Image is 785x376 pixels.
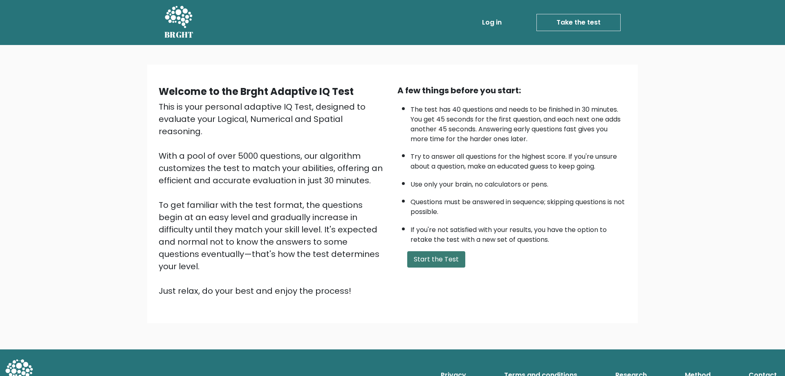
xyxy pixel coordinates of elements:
[159,85,354,98] b: Welcome to the Brght Adaptive IQ Test
[410,176,626,189] li: Use only your brain, no calculators or pens.
[410,101,626,144] li: The test has 40 questions and needs to be finished in 30 minutes. You get 45 seconds for the firs...
[164,30,194,40] h5: BRGHT
[159,101,388,297] div: This is your personal adaptive IQ Test, designed to evaluate your Logical, Numerical and Spatial ...
[410,221,626,245] li: If you're not satisfied with your results, you have the option to retake the test with a new set ...
[410,193,626,217] li: Questions must be answered in sequence; skipping questions is not possible.
[410,148,626,171] li: Try to answer all questions for the highest score. If you're unsure about a question, make an edu...
[397,84,626,97] div: A few things before you start:
[164,3,194,42] a: BRGHT
[407,251,465,268] button: Start the Test
[536,14,621,31] a: Take the test
[479,14,505,31] a: Log in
